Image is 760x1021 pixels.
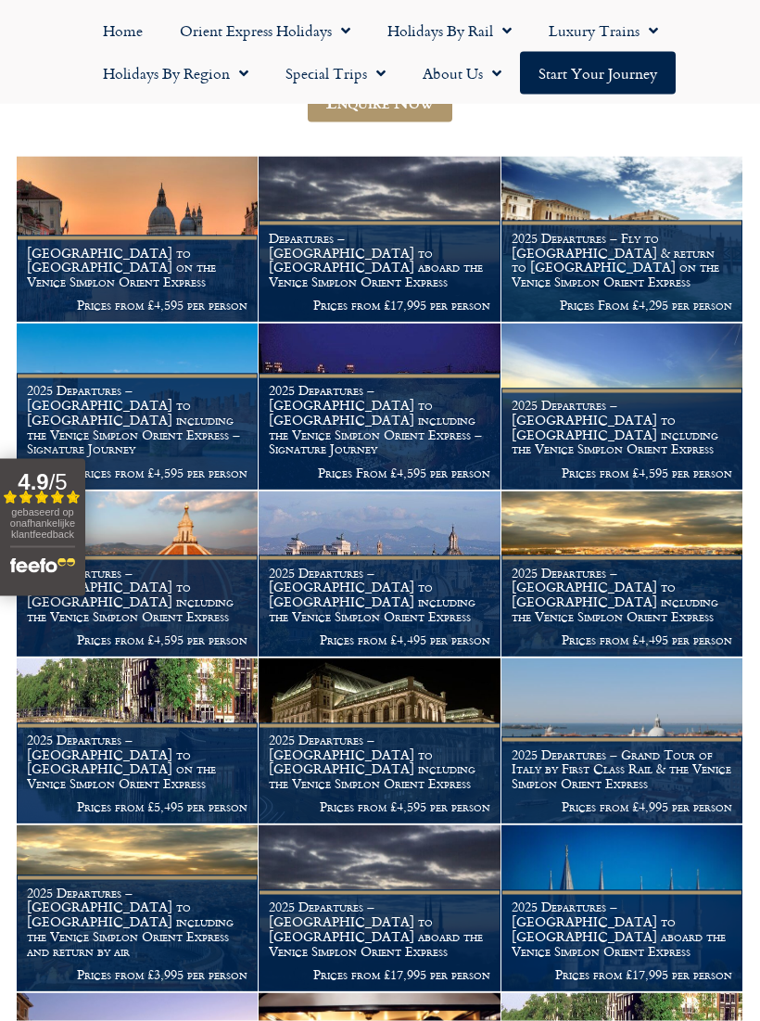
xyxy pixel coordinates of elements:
a: 2025 Departures – [GEOGRAPHIC_DATA] to [GEOGRAPHIC_DATA] aboard the Venice Simplon Orient Express... [259,825,500,991]
h1: 2025 Departures – [GEOGRAPHIC_DATA] to [GEOGRAPHIC_DATA] including the Venice Simplon Orient Express [512,398,732,456]
h1: 2025 Departures – [GEOGRAPHIC_DATA] to [GEOGRAPHIC_DATA] including the Venice Simplon Orient Express [269,733,489,791]
img: venice aboard the Orient Express [501,157,742,322]
p: Prices from £4,595 per person [27,632,247,647]
a: Luxury Trains [530,9,677,52]
h1: 2025 Departures – [GEOGRAPHIC_DATA] to [GEOGRAPHIC_DATA] aboard the Venice Simplon Orient Express [269,900,489,958]
h1: 2025 Departures – [GEOGRAPHIC_DATA] to [GEOGRAPHIC_DATA] including the Venice Simplon Orient Express [512,566,732,624]
h1: 2025 Departures – [GEOGRAPHIC_DATA] to [GEOGRAPHIC_DATA] including the Venice Simplon Orient Expr... [27,886,247,959]
nav: Menu [9,9,751,95]
p: Prices from £4,495 per person [512,632,732,647]
a: Start your Journey [520,52,676,95]
a: About Us [404,52,520,95]
a: 2025 Departures – [GEOGRAPHIC_DATA] to [GEOGRAPHIC_DATA] on the Venice Simplon Orient Express Pri... [17,658,259,824]
a: 2025 Departures – [GEOGRAPHIC_DATA] to [GEOGRAPHIC_DATA] including the Venice Simplon Orient Expr... [259,658,500,824]
p: Prices from £5,495 per person [27,799,247,814]
p: Prices From £4,295 per person [512,298,732,313]
h1: 2025 Departures – Fly to [GEOGRAPHIC_DATA] & return to [GEOGRAPHIC_DATA] on the Venice Simplon Or... [512,231,732,289]
a: 2025 Departures – [GEOGRAPHIC_DATA] to [GEOGRAPHIC_DATA] including the Venice Simplon Orient Expr... [259,324,500,490]
a: 2025 Departures – [GEOGRAPHIC_DATA] to [GEOGRAPHIC_DATA] including the Venice Simplon Orient Expr... [259,491,500,657]
a: Home [84,9,161,52]
h1: Departures – [GEOGRAPHIC_DATA] to [GEOGRAPHIC_DATA] aboard the Venice Simplon Orient Express [269,231,489,289]
p: Prices from £17,995 per person [269,298,489,313]
h1: 2025 Departures – [GEOGRAPHIC_DATA] to [GEOGRAPHIC_DATA] on the Venice Simplon Orient Express [27,733,247,791]
img: Orient Express Special Venice compressed [17,157,258,322]
a: 2025 Departures – Grand Tour of Italy by First Class Rail & the Venice Simplon Orient Express Pri... [501,658,743,824]
p: Prices from £4,595 per person [27,298,247,313]
h1: 2025 Departures – Grand Tour of Italy by First Class Rail & the Venice Simplon Orient Express [512,747,732,791]
a: Holidays by Region [84,52,267,95]
a: Orient Express Holidays [161,9,369,52]
h1: [GEOGRAPHIC_DATA] to [GEOGRAPHIC_DATA] on the Venice Simplon Orient Express [27,246,247,289]
p: Prices From £4,595 per person [269,466,489,480]
p: Prices from £4,995 per person [512,799,732,814]
p: Prices from £4,495 per person [269,632,489,647]
a: Holidays by Rail [369,9,530,52]
a: [GEOGRAPHIC_DATA] to [GEOGRAPHIC_DATA] on the Venice Simplon Orient Express Prices from £4,595 pe... [17,157,259,323]
a: 2025 Departures – [GEOGRAPHIC_DATA] to [GEOGRAPHIC_DATA] including the Venice Simplon Orient Expr... [501,491,743,657]
h1: 2025 Departures – [GEOGRAPHIC_DATA] to [GEOGRAPHIC_DATA] including the Venice Simplon Orient Expr... [269,383,489,456]
p: Prices from £17,995 per person [512,967,732,982]
a: Departures – [GEOGRAPHIC_DATA] to [GEOGRAPHIC_DATA] aboard the Venice Simplon Orient Express Pric... [259,157,500,323]
p: Prices from £3,995 per person [27,967,247,982]
h1: 2025 Departures – [GEOGRAPHIC_DATA] to [GEOGRAPHIC_DATA] including the Venice Simplon Orient Express [269,566,489,624]
a: 2025 Departures – [GEOGRAPHIC_DATA] to [GEOGRAPHIC_DATA] including the Venice Simplon Orient Expr... [501,324,743,490]
h1: 2025 Departures – [GEOGRAPHIC_DATA] to [GEOGRAPHIC_DATA] including the Venice Simplon Orient Express [27,566,247,624]
a: 2025 Departures – [GEOGRAPHIC_DATA] to [GEOGRAPHIC_DATA] including the Venice Simplon Orient Expr... [17,825,259,991]
p: Prices from £17,995 per person [269,967,489,982]
a: 2025 Departures – Fly to [GEOGRAPHIC_DATA] & return to [GEOGRAPHIC_DATA] on the Venice Simplon Or... [501,157,743,323]
a: 2025 Departures – [GEOGRAPHIC_DATA] to [GEOGRAPHIC_DATA] aboard the Venice Simplon Orient Express... [501,825,743,991]
h1: 2025 Departures – [GEOGRAPHIC_DATA] to [GEOGRAPHIC_DATA] including the Venice Simplon Orient Expr... [27,383,247,456]
a: 2025 Departures – [GEOGRAPHIC_DATA] to [GEOGRAPHIC_DATA] including the Venice Simplon Orient Expr... [17,491,259,657]
h1: 2025 Departures – [GEOGRAPHIC_DATA] to [GEOGRAPHIC_DATA] aboard the Venice Simplon Orient Express [512,900,732,958]
p: Prices from £4,595 per person [27,466,247,480]
a: 2025 Departures – [GEOGRAPHIC_DATA] to [GEOGRAPHIC_DATA] including the Venice Simplon Orient Expr... [17,324,259,490]
p: Prices from £4,595 per person [512,466,732,480]
a: Special Trips [267,52,404,95]
p: Prices from £4,595 per person [269,799,489,814]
